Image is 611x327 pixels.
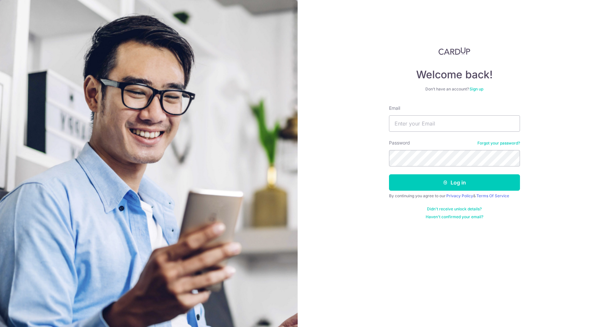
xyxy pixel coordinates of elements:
[446,193,473,198] a: Privacy Policy
[389,193,520,199] div: By continuing you agree to our &
[389,68,520,81] h4: Welcome back!
[389,105,400,111] label: Email
[389,174,520,191] button: Log in
[438,47,471,55] img: CardUp Logo
[389,87,520,92] div: Don’t have an account?
[389,115,520,132] input: Enter your Email
[426,214,483,220] a: Haven't confirmed your email?
[470,87,483,91] a: Sign up
[477,141,520,146] a: Forgot your password?
[476,193,509,198] a: Terms Of Service
[427,206,482,212] a: Didn't receive unlock details?
[389,140,410,146] label: Password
